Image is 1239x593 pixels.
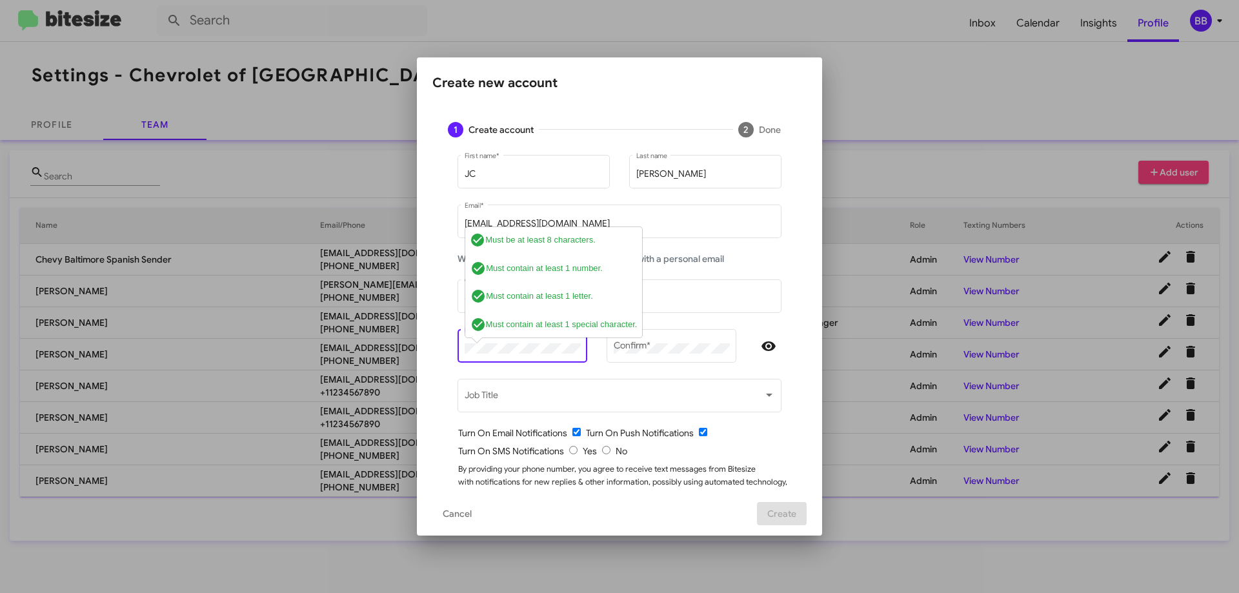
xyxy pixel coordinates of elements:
[470,260,486,276] i: check_circle
[767,502,796,525] span: Create
[550,294,775,304] input: 23456789
[473,316,634,332] label: Must contain at least 1 special character.
[473,232,634,248] label: Must be at least 8 characters.
[458,253,724,265] span: Work email only - you can't log into Bitesize with a personal email
[470,316,485,332] i: check_circle
[432,73,807,94] div: Create new account
[470,288,486,304] i: check_circle
[458,463,791,514] div: By providing your phone number, you agree to receive text messages from Bitesize with notificatio...
[636,169,775,179] input: Example: Wick
[458,427,567,439] span: Turn On Email Notifications
[443,502,472,525] span: Cancel
[465,219,775,229] input: example@mail.com
[432,502,482,525] button: Cancel
[465,169,603,179] input: Example: John
[470,232,485,248] i: check_circle
[583,445,597,457] span: Yes
[586,427,694,439] span: Turn On Push Notifications
[616,445,627,457] span: No
[458,445,564,457] span: Turn On SMS Notifications
[473,260,634,276] label: Must contain at least 1 number.
[757,502,807,525] button: Create
[756,334,781,359] button: Hide password
[473,288,634,304] label: Must contain at least 1 letter.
